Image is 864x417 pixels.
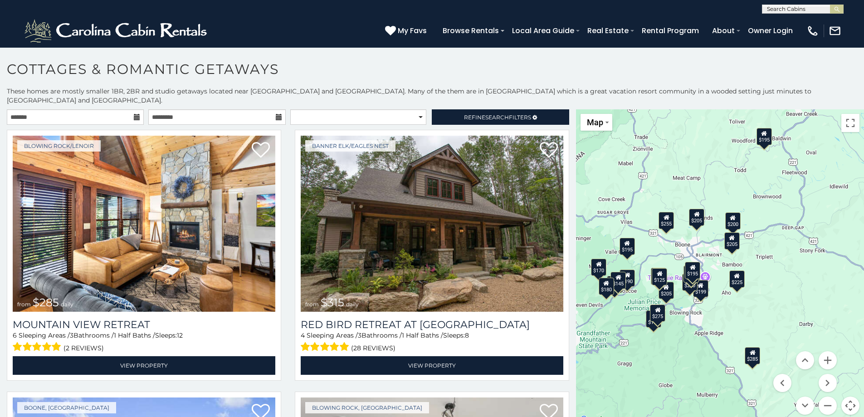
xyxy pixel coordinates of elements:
div: $199 [607,276,622,293]
a: Owner Login [743,23,797,39]
h3: Red Bird Retreat at Eagles Nest [301,319,563,331]
a: View Property [301,356,563,375]
span: 6 [13,331,17,339]
div: Sleeping Areas / Bathrooms / Sleeps: [13,331,275,354]
div: $195 [757,128,772,145]
div: $190 [620,269,635,286]
img: mail-regular-white.png [829,25,841,37]
div: $170 [591,259,607,276]
div: $145 [611,271,626,289]
a: Browse Rentals [438,23,503,39]
img: Red Bird Retreat at Eagles Nest [301,136,563,312]
button: Zoom in [819,351,837,369]
a: Local Area Guide [508,23,579,39]
span: (2 reviews) [63,342,104,354]
span: Search [485,114,509,121]
a: Blowing Rock, [GEOGRAPHIC_DATA] [305,402,429,413]
div: $290 [683,273,698,290]
span: 1 Half Baths / [402,331,443,339]
a: Banner Elk/Eagles Nest [305,140,395,152]
a: Mountain View Retreat from $285 daily [13,136,275,312]
span: $285 [33,296,59,309]
img: Mountain View Retreat [13,136,275,312]
div: $205 [724,232,740,250]
div: $190 [684,265,699,283]
span: 3 [70,331,73,339]
a: Red Bird Retreat at Eagles Nest from $315 daily [301,136,563,312]
a: Add to favorites [252,141,270,160]
div: $125 [652,268,668,285]
span: 1 Half Baths / [114,331,155,339]
button: Zoom out [819,397,837,415]
a: RefineSearchFilters [432,109,569,125]
span: 4 [301,331,305,339]
a: Blowing Rock/Lenoir [17,140,101,152]
div: $200 [651,268,666,285]
div: $180 [599,278,614,295]
a: View Property [13,356,275,375]
a: Mountain View Retreat [13,319,275,331]
div: $195 [685,262,701,279]
a: Rental Program [637,23,703,39]
span: Map [587,118,603,127]
button: Move down [796,397,814,415]
a: Red Bird Retreat at [GEOGRAPHIC_DATA] [301,319,563,331]
button: Move right [819,374,837,392]
a: About [708,23,739,39]
span: Refine Filters [464,114,531,121]
div: Sleeping Areas / Bathrooms / Sleeps: [301,331,563,354]
span: 3 [358,331,361,339]
span: from [17,301,31,308]
div: $225 [729,270,745,288]
button: Toggle fullscreen view [841,114,859,132]
span: daily [61,301,73,308]
img: White-1-2.png [23,17,211,44]
span: daily [346,301,359,308]
div: $205 [659,281,674,299]
div: $199 [693,280,708,297]
button: Move left [773,374,791,392]
div: $195 [620,238,635,255]
span: 12 [177,331,183,339]
span: from [305,301,319,308]
div: $175 [646,310,662,328]
a: Real Estate [583,23,633,39]
div: $255 [659,211,674,229]
div: $205 [689,209,705,226]
div: $285 [745,347,761,364]
button: Change map style [581,114,612,131]
span: 8 [465,331,469,339]
a: Boone, [GEOGRAPHIC_DATA] [17,402,116,413]
div: $170 [682,274,698,291]
a: Add to favorites [540,141,558,160]
div: $275 [650,304,666,322]
span: $315 [321,296,344,309]
img: phone-regular-white.png [806,25,819,37]
a: My Favs [385,25,429,37]
span: My Favs [398,25,427,36]
button: Map camera controls [841,397,859,415]
span: (28 reviews) [351,342,395,354]
button: Move up [796,351,814,369]
div: $200 [725,212,741,230]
